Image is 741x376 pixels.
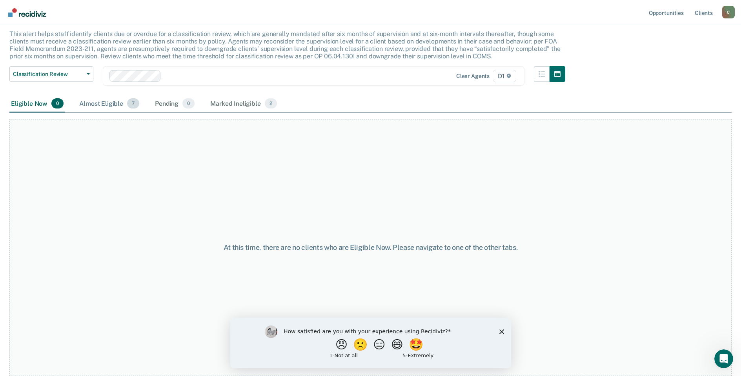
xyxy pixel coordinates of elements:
span: Classification Review [13,71,84,78]
span: 0 [51,98,64,108]
div: C [722,6,735,18]
iframe: Intercom live chat [714,349,733,368]
span: 0 [182,98,195,108]
button: Classification Review [9,66,93,82]
p: This alert helps staff identify clients due or overdue for a classification review, which are gen... [9,30,561,60]
button: Profile dropdown button [722,6,735,18]
iframe: Survey by Kim from Recidiviz [230,318,511,368]
span: 2 [265,98,277,108]
div: Almost Eligible7 [78,95,141,112]
div: Clear agents [456,73,490,80]
span: 7 [127,98,139,108]
img: Recidiviz [8,8,46,17]
span: D1 [493,70,516,82]
div: Marked Ineligible2 [209,95,279,112]
div: Pending0 [153,95,196,112]
div: At this time, there are no clients who are Eligible Now. Please navigate to one of the other tabs. [190,243,551,252]
div: Eligible Now0 [9,95,65,112]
